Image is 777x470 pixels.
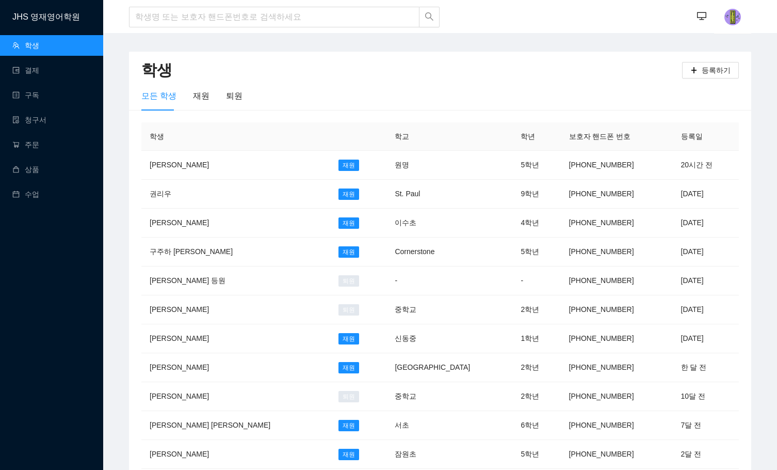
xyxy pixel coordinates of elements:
[141,324,330,353] td: [PERSON_NAME]
[690,67,698,75] span: plus
[338,362,359,373] span: 재원
[691,6,712,27] button: desktop
[561,440,673,469] td: [PHONE_NUMBER]
[141,382,330,411] td: [PERSON_NAME]
[673,238,739,267] td: [DATE]
[673,151,739,180] td: 20시간 전
[425,12,434,23] span: search
[141,209,330,238] td: [PERSON_NAME]
[338,391,359,402] span: 퇴원
[512,411,560,440] td: 6학년
[561,238,673,267] td: [PHONE_NUMBER]
[338,333,359,344] span: 재원
[141,353,330,382] td: [PERSON_NAME]
[386,267,512,295] td: -
[141,440,330,469] td: [PERSON_NAME]
[12,165,39,174] a: shopping상품
[697,11,706,22] span: desktop
[386,180,512,209] td: St. Paul
[673,411,739,440] td: 7달 전
[386,151,512,180] td: 원명
[386,353,512,382] td: [GEOGRAPHIC_DATA]
[386,324,512,353] td: 신동중
[673,122,739,151] th: 등록일
[386,122,512,151] th: 학교
[512,295,560,324] td: 2학년
[386,238,512,267] td: Cornerstone
[141,295,330,324] td: [PERSON_NAME]
[673,180,739,209] td: [DATE]
[561,180,673,209] td: [PHONE_NUMBER]
[512,440,560,469] td: 5학년
[338,160,359,171] span: 재원
[338,304,359,316] span: 퇴원
[141,151,330,180] td: [PERSON_NAME]
[673,324,739,353] td: [DATE]
[561,122,673,151] th: 보호자 핸드폰 번호
[512,238,560,267] td: 5학년
[512,180,560,209] td: 9학년
[673,353,739,382] td: 한 달 전
[338,189,359,200] span: 재원
[338,420,359,431] span: 재원
[12,190,39,198] a: calendar수업
[561,209,673,238] td: [PHONE_NUMBER]
[561,324,673,353] td: [PHONE_NUMBER]
[141,411,330,440] td: [PERSON_NAME] [PERSON_NAME]
[512,353,560,382] td: 2학년
[141,267,330,295] td: [PERSON_NAME] 등원
[561,295,673,324] td: [PHONE_NUMBER]
[561,267,673,295] td: [PHONE_NUMBER]
[226,89,242,102] div: 퇴원
[512,324,560,353] td: 1학년
[12,140,39,149] a: shopping-cart주문
[12,66,39,74] a: wallet결제
[12,116,46,124] a: file-done청구서
[673,209,739,238] td: [DATE]
[338,275,359,287] span: 퇴원
[193,89,209,102] div: 재원
[386,209,512,238] td: 이수초
[141,238,330,267] td: 구주하 [PERSON_NAME]
[12,91,39,99] a: profile구독
[673,382,739,411] td: 10달 전
[673,440,739,469] td: 2달 전
[386,295,512,324] td: 중학교
[386,411,512,440] td: 서초
[512,122,560,151] th: 학년
[419,7,440,27] button: search
[12,41,39,50] a: team학생
[141,60,682,81] h2: 학생
[512,151,560,180] td: 5학년
[682,62,739,79] button: plus등록하기
[338,246,359,258] span: 재원
[512,209,560,238] td: 4학년
[338,217,359,229] span: 재원
[561,382,673,411] td: [PHONE_NUMBER]
[673,295,739,324] td: [DATE]
[386,440,512,469] td: 잠원초
[702,65,731,76] span: 등록하기
[512,382,560,411] td: 2학년
[561,353,673,382] td: [PHONE_NUMBER]
[129,7,419,27] input: 학생명 또는 보호자 핸드폰번호로 검색하세요
[141,89,176,102] div: 모든 학생
[141,122,330,151] th: 학생
[512,267,560,295] td: -
[386,382,512,411] td: 중학교
[141,180,330,209] td: 권리우
[673,267,739,295] td: [DATE]
[561,411,673,440] td: [PHONE_NUMBER]
[561,151,673,180] td: [PHONE_NUMBER]
[724,9,741,25] img: photo.jpg
[338,449,359,460] span: 재원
